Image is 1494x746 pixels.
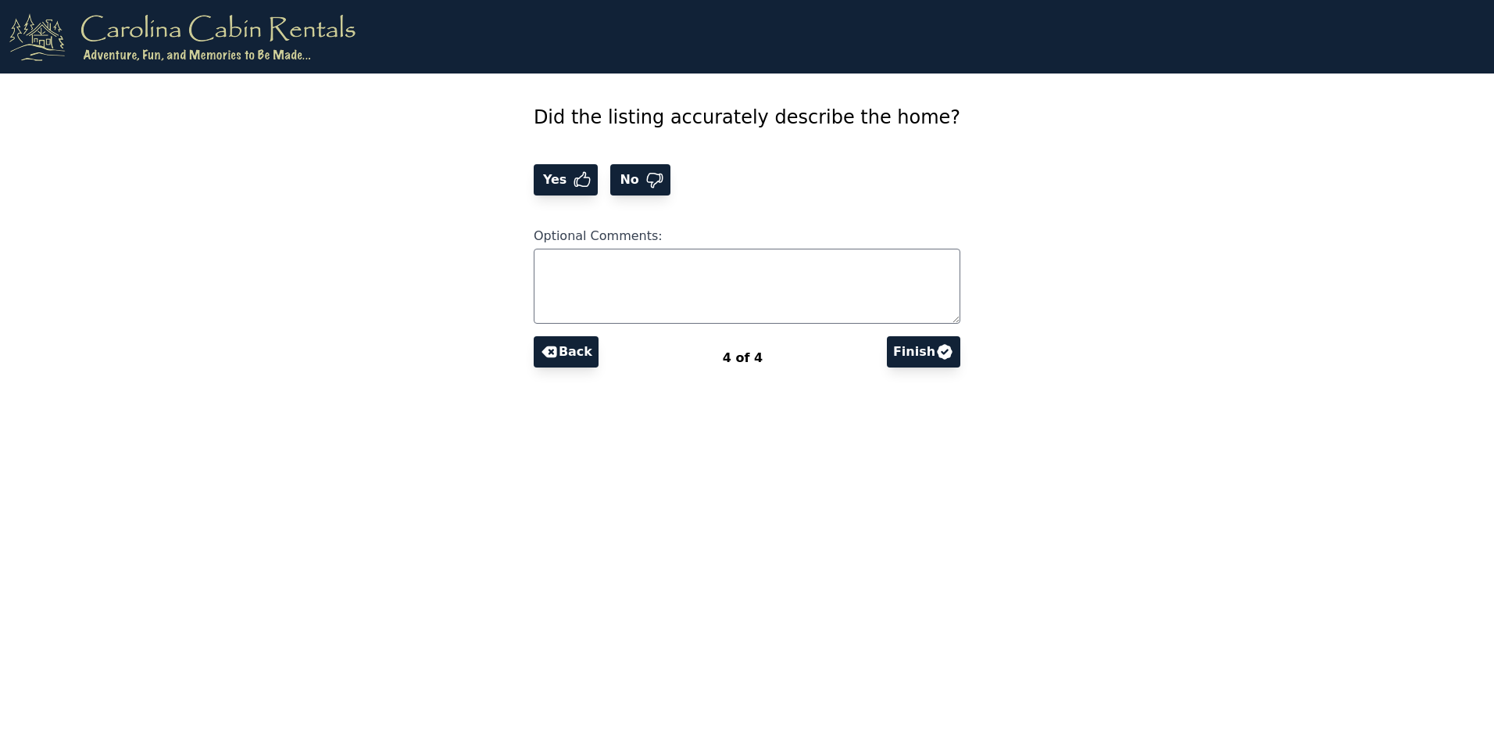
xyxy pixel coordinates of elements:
span: Yes [540,170,574,189]
img: logo.png [9,13,356,61]
span: Optional Comments: [534,228,663,243]
button: Yes [534,164,599,195]
span: 4 of 4 [723,350,763,365]
button: No [610,164,670,195]
span: Did the listing accurately describe the home? [534,106,960,128]
button: Back [534,336,599,368]
button: Finish [887,336,960,368]
textarea: Optional Comments: [534,249,960,324]
span: No [617,170,645,189]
